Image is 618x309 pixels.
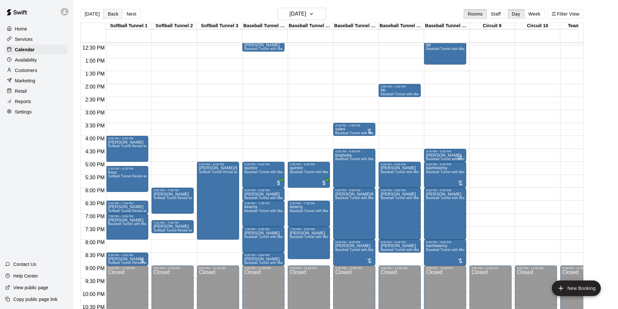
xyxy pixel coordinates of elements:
span: Baseball Tunnel with Machine [381,248,427,252]
div: Calendar [5,45,68,54]
div: 7:15 PM – 7:45 PM: silva [151,220,194,233]
div: 8:30 PM – 9:00 PM [244,254,283,257]
div: 8:00 PM – 9:00 PM [335,241,373,244]
span: Baseball Tunnel with Machine [381,92,427,96]
div: Settings [5,107,68,117]
div: 4:30 PM – 5:00 PM [426,150,464,153]
div: 5:00 PM – 6:00 PM: quintor [288,162,330,188]
span: Baseball Tunnel with Mound [426,196,469,200]
div: 6:00 PM – 8:00 PM: gonzales/MVP PRICE [333,188,375,240]
div: 5:00 PM – 6:00 PM [381,163,419,166]
span: Baseball Tunnel with Machine [426,47,472,51]
div: 9:00 PM – 11:59 PM [381,267,419,270]
button: Day [508,9,525,19]
span: Softball Tunnel Rental with Machine [108,174,164,178]
a: Reports [5,97,68,106]
span: Baseball Tunnel with Machine [244,170,290,174]
p: Contact Us [13,261,36,267]
div: 6:00 PM – 6:30 PM: wirt [242,188,285,201]
span: Softball Tunnel Rental with Machine [108,209,164,213]
div: 9:00 PM – 11:59 PM [335,267,373,270]
div: Home [5,24,68,34]
div: 7:00 PM – 8:00 PM: tommy [106,214,148,240]
span: Baseball Tunnel with Mound [290,235,333,239]
span: Baseball Tunnel with Machine [244,196,290,200]
a: Marketing [5,76,68,86]
div: 9:00 PM – 11:59 PM [199,267,237,270]
div: 6:30 PM – 7:00 PM [108,202,146,205]
div: 8:00 PM – 9:00 PM [426,241,464,244]
div: 7:15 PM – 7:45 PM [153,221,192,224]
div: 6:00 PM – 8:00 PM [335,189,373,192]
div: 6:30 PM – 7:30 PM: kearny [288,201,330,227]
div: 6:30 PM – 7:30 PM: kearny [242,201,285,227]
div: 3:30 PM – 4:00 PM [335,124,373,127]
div: 9:00 PM – 11:59 PM [426,267,464,270]
div: 6:00 PM – 7:00 PM: dominguez [151,188,194,214]
span: 6:00 PM [84,188,106,193]
span: Baseball Tunnel with Mound [426,248,469,252]
div: 4:30 PM – 5:00 PM: donnie [424,149,466,162]
div: 9:00 PM – 11:59 PM [517,267,555,270]
div: 9:00 PM – 11:59 PM [471,267,510,270]
div: Baseball Tunnel 7 (Mound/Machine) [379,23,424,29]
div: 6:00 PM – 8:00 PM [381,189,419,192]
div: 8:00 PM – 9:00 PM: barthelemy [424,240,466,266]
div: 7:30 PM – 8:45 PM: diquattro [288,227,330,259]
span: Softball Tunnel Rental with Machine [199,170,254,174]
div: 12:15 PM – 12:45 PM: barreras [242,39,285,52]
span: 9:00 PM [84,266,106,271]
span: All customers have paid [275,180,282,186]
div: 8:00 PM – 8:30 PM [381,241,419,244]
div: 4:30 PM – 6:00 PM [335,150,373,153]
div: 5:00 PM – 6:00 PM: barthelemy [424,162,466,188]
span: Baseball Tunnel with Machine [335,196,381,200]
p: Calendar [15,46,35,53]
div: Softball Tunnel 2 [151,23,197,29]
div: 5:00 PM – 6:00 PM [426,163,464,166]
span: Softball Tunnel Rental with Machine [153,196,209,200]
a: Customers [5,65,68,75]
div: 9:00 PM – 11:59 PM [153,267,192,270]
span: Baseball Tunnel with Machine [290,170,336,174]
span: Baseball Tunnel with Machine [290,209,336,213]
span: 1:00 PM [84,58,106,64]
span: All customers have paid [321,180,327,186]
div: 8:30 PM – 9:00 PM [108,254,146,257]
div: 5:00 PM – 8:00 PM [199,163,237,166]
button: add [552,280,601,296]
div: 6:00 PM – 8:00 PM [426,189,464,192]
span: 9:30 PM [84,279,106,284]
span: 8:00 PM [84,240,106,245]
div: 6:00 PM – 8:00 PM: gonzales [379,188,421,240]
div: 6:00 PM – 8:00 PM: gonzales [424,188,466,240]
h6: [DATE] [290,9,306,18]
div: 6:00 PM – 6:30 PM [244,189,283,192]
span: Recurring event [457,155,462,160]
div: Baseball Tunnel 5 (Machine) [288,23,333,29]
div: 6:30 PM – 7:30 PM [290,202,328,205]
span: 5:00 PM [84,162,106,167]
div: 2:00 PM – 2:30 PM [381,85,419,88]
div: 4:30 PM – 6:00 PM: brighella [333,149,375,188]
div: 5:00 PM – 8:00 PM: josh anderson/BASEBALL [197,162,239,240]
span: Baseball Tunnel with Machine [244,209,290,213]
div: 4:00 PM – 5:00 PM [108,137,146,140]
div: 5:10 PM – 6:10 PM: frost [106,166,148,192]
span: 5:30 PM [84,175,106,180]
span: Baseball Tunnel with Machine [335,131,381,135]
div: Circuit 10 [515,23,560,29]
div: 2:00 PM – 2:30 PM: bb [379,84,421,97]
span: 2:30 PM [84,97,106,102]
button: Next [122,9,140,19]
span: 2:00 PM [84,84,106,89]
a: Services [5,34,68,44]
button: Filter View [547,9,584,19]
button: [DATE] [80,9,104,19]
div: 9:00 PM – 11:59 PM [108,267,146,270]
div: 8:30 PM – 9:00 PM: benson [106,253,148,266]
div: 8:00 PM – 8:30 PM: tony [379,240,421,253]
div: 7:00 PM – 8:00 PM [108,215,146,218]
div: 5:00 PM – 6:00 PM [244,163,283,166]
div: 6:30 PM – 7:00 PM: guardado [106,201,148,214]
